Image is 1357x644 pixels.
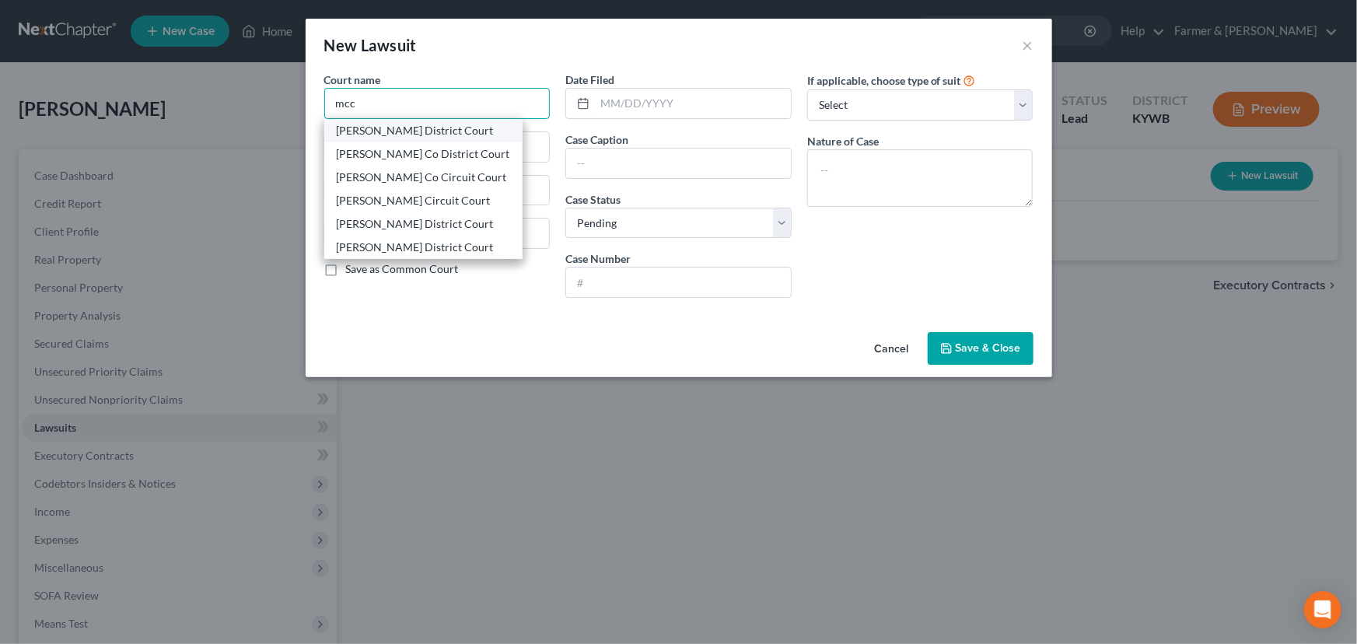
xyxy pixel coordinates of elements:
span: Court name [324,73,381,86]
label: Save as Common Court [346,261,459,277]
button: Cancel [862,334,922,365]
label: If applicable, choose type of suit [807,72,961,89]
label: Case Number [565,250,631,267]
div: Open Intercom Messenger [1304,591,1341,628]
label: Nature of Case [807,133,879,149]
button: Save & Close [928,332,1033,365]
div: [PERSON_NAME] Co Circuit Court [337,170,510,185]
input: Search court by name... [324,88,551,119]
input: MM/DD/YYYY [595,89,791,118]
input: # [566,268,791,297]
span: Lawsuit [361,36,417,54]
label: Date Filed [565,72,614,88]
div: [PERSON_NAME] District Court [337,216,510,232]
label: Case Caption [565,131,628,148]
div: [PERSON_NAME] District Court [337,240,510,255]
div: [PERSON_NAME] District Court [337,123,510,138]
div: [PERSON_NAME] Co District Court [337,146,510,162]
span: New [324,36,358,54]
span: Case Status [565,193,621,206]
button: × [1023,36,1033,54]
span: Save & Close [956,341,1021,355]
input: -- [566,149,791,178]
div: [PERSON_NAME] Circuit Court [337,193,510,208]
